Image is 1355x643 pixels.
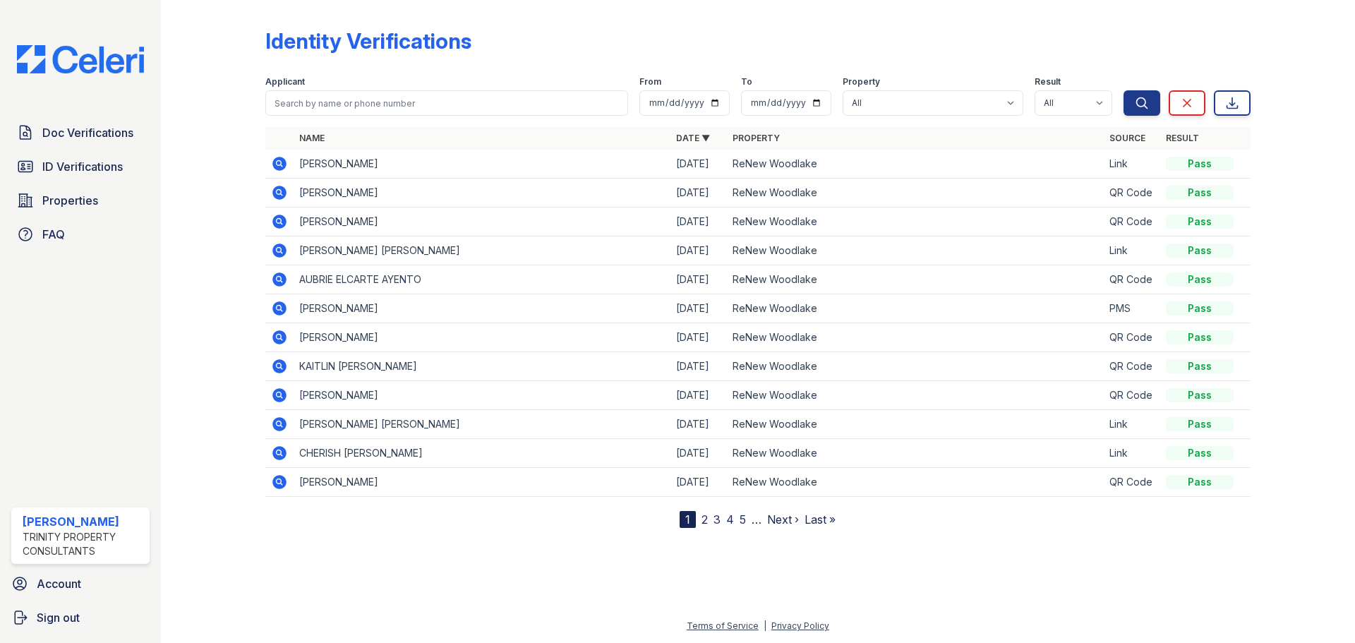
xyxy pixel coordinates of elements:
[1166,388,1234,402] div: Pass
[670,208,727,236] td: [DATE]
[1166,244,1234,258] div: Pass
[11,152,150,181] a: ID Verifications
[1104,468,1160,497] td: QR Code
[265,76,305,88] label: Applicant
[1104,236,1160,265] td: Link
[1166,133,1199,143] a: Result
[1104,150,1160,179] td: Link
[23,530,144,558] div: Trinity Property Consultants
[11,220,150,248] a: FAQ
[1104,352,1160,381] td: QR Code
[670,323,727,352] td: [DATE]
[294,352,670,381] td: KAITLIN [PERSON_NAME]
[727,468,1104,497] td: ReNew Woodlake
[727,381,1104,410] td: ReNew Woodlake
[727,265,1104,294] td: ReNew Woodlake
[23,513,144,530] div: [PERSON_NAME]
[727,410,1104,439] td: ReNew Woodlake
[639,76,661,88] label: From
[294,410,670,439] td: [PERSON_NAME] [PERSON_NAME]
[670,179,727,208] td: [DATE]
[771,620,829,631] a: Privacy Policy
[11,186,150,215] a: Properties
[701,512,708,527] a: 2
[1104,439,1160,468] td: Link
[265,28,471,54] div: Identity Verifications
[294,468,670,497] td: [PERSON_NAME]
[294,265,670,294] td: AUBRIE ELCARTE AYENTO
[294,150,670,179] td: [PERSON_NAME]
[670,294,727,323] td: [DATE]
[727,352,1104,381] td: ReNew Woodlake
[294,381,670,410] td: [PERSON_NAME]
[676,133,710,143] a: Date ▼
[1109,133,1145,143] a: Source
[1035,76,1061,88] label: Result
[1166,301,1234,316] div: Pass
[294,294,670,323] td: [PERSON_NAME]
[6,570,155,598] a: Account
[727,179,1104,208] td: ReNew Woodlake
[1166,272,1234,287] div: Pass
[805,512,836,527] a: Last »
[727,294,1104,323] td: ReNew Woodlake
[1104,179,1160,208] td: QR Code
[670,352,727,381] td: [DATE]
[1166,417,1234,431] div: Pass
[727,236,1104,265] td: ReNew Woodlake
[670,381,727,410] td: [DATE]
[843,76,880,88] label: Property
[294,208,670,236] td: [PERSON_NAME]
[670,150,727,179] td: [DATE]
[265,90,628,116] input: Search by name or phone number
[1104,294,1160,323] td: PMS
[733,133,780,143] a: Property
[294,179,670,208] td: [PERSON_NAME]
[764,620,766,631] div: |
[1104,323,1160,352] td: QR Code
[294,323,670,352] td: [PERSON_NAME]
[6,603,155,632] a: Sign out
[37,609,80,626] span: Sign out
[1104,265,1160,294] td: QR Code
[299,133,325,143] a: Name
[740,512,746,527] a: 5
[1166,330,1234,344] div: Pass
[670,265,727,294] td: [DATE]
[1166,215,1234,229] div: Pass
[1166,475,1234,489] div: Pass
[687,620,759,631] a: Terms of Service
[670,410,727,439] td: [DATE]
[1166,446,1234,460] div: Pass
[1166,157,1234,171] div: Pass
[727,439,1104,468] td: ReNew Woodlake
[727,150,1104,179] td: ReNew Woodlake
[670,236,727,265] td: [DATE]
[37,575,81,592] span: Account
[670,468,727,497] td: [DATE]
[1104,208,1160,236] td: QR Code
[727,323,1104,352] td: ReNew Woodlake
[741,76,752,88] label: To
[42,124,133,141] span: Doc Verifications
[1104,381,1160,410] td: QR Code
[767,512,799,527] a: Next ›
[670,439,727,468] td: [DATE]
[11,119,150,147] a: Doc Verifications
[1166,359,1234,373] div: Pass
[727,208,1104,236] td: ReNew Woodlake
[752,511,761,528] span: …
[294,439,670,468] td: CHERISH [PERSON_NAME]
[1104,410,1160,439] td: Link
[42,158,123,175] span: ID Verifications
[680,511,696,528] div: 1
[726,512,734,527] a: 4
[42,192,98,209] span: Properties
[294,236,670,265] td: [PERSON_NAME] [PERSON_NAME]
[1166,186,1234,200] div: Pass
[42,226,65,243] span: FAQ
[6,45,155,73] img: CE_Logo_Blue-a8612792a0a2168367f1c8372b55b34899dd931a85d93a1a3d3e32e68fde9ad4.png
[713,512,721,527] a: 3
